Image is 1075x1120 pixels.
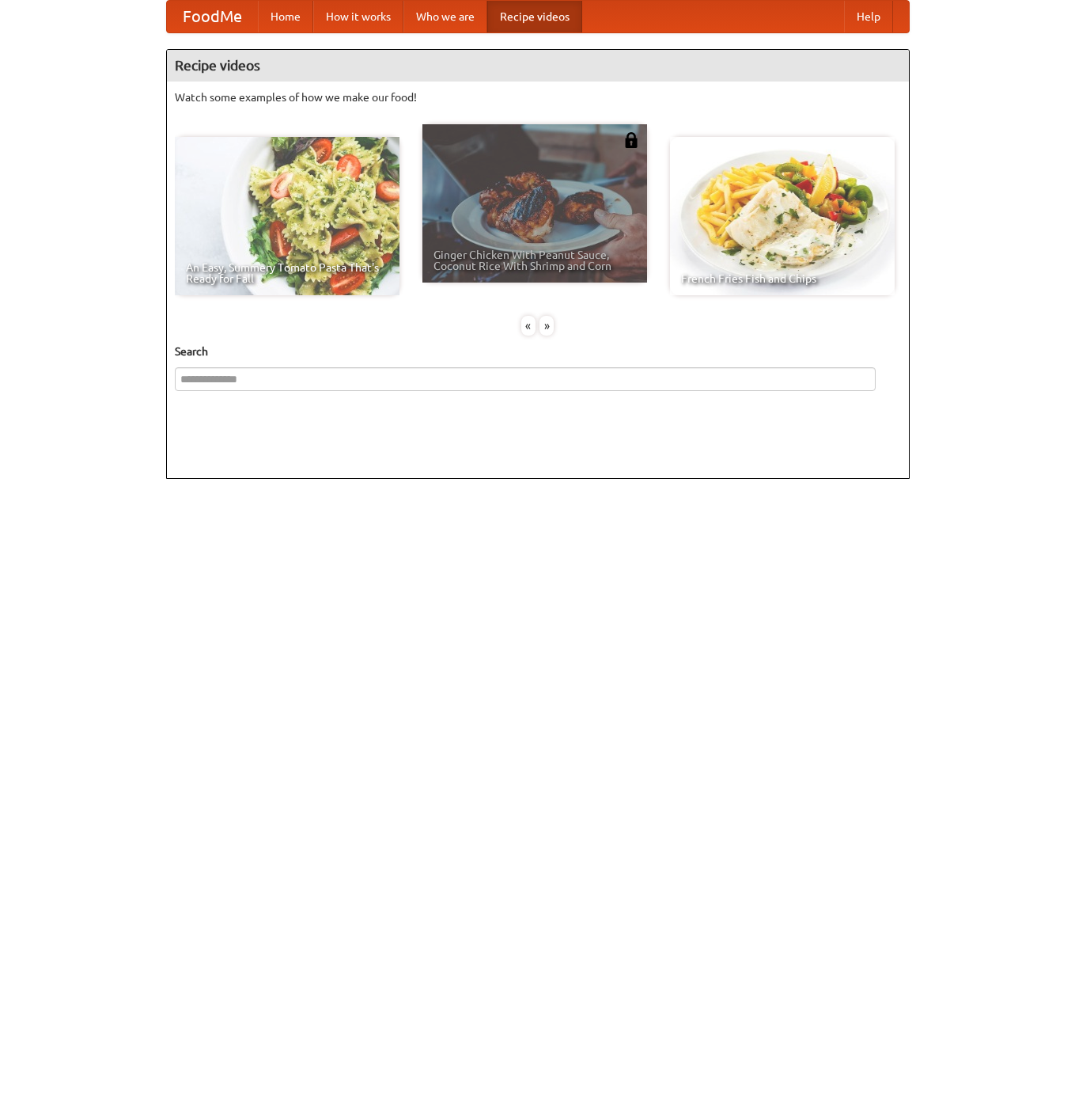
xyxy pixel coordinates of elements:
a: Help [844,1,893,32]
span: An Easy, Summery Tomato Pasta That's Ready for Fall [186,262,388,284]
a: Home [258,1,313,32]
a: How it works [313,1,403,32]
h5: Search [175,344,901,359]
a: Who we are [403,1,487,32]
div: « [521,316,536,336]
h4: Recipe videos [167,50,909,82]
a: French Fries Fish and Chips [670,137,895,295]
a: Recipe videos [487,1,582,32]
div: » [539,316,554,336]
p: Watch some examples of how we make our food! [175,89,901,105]
img: 483408.png [623,132,639,148]
a: FoodMe [167,1,258,32]
a: An Easy, Summery Tomato Pasta That's Ready for Fall [175,137,399,295]
span: French Fries Fish and Chips [681,273,884,284]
